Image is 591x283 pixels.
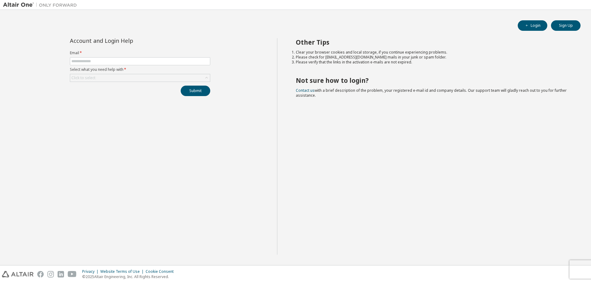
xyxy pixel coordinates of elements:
div: Cookie Consent [146,269,177,274]
label: Email [70,51,210,55]
span: with a brief description of the problem, your registered e-mail id and company details. Our suppo... [296,88,567,98]
button: Login [518,20,547,31]
label: Select what you need help with [70,67,210,72]
img: youtube.svg [68,271,77,277]
h2: Not sure how to login? [296,76,570,84]
p: © 2025 Altair Engineering, Inc. All Rights Reserved. [82,274,177,279]
div: Click to select [70,74,210,82]
img: Altair One [3,2,80,8]
div: Privacy [82,269,100,274]
img: facebook.svg [37,271,44,277]
li: Clear your browser cookies and local storage, if you continue experiencing problems. [296,50,570,55]
div: Website Terms of Use [100,269,146,274]
div: Account and Login Help [70,38,182,43]
li: Please check for [EMAIL_ADDRESS][DOMAIN_NAME] mails in your junk or spam folder. [296,55,570,60]
li: Please verify that the links in the activation e-mails are not expired. [296,60,570,65]
img: instagram.svg [47,271,54,277]
button: Sign Up [551,20,581,31]
div: Click to select [71,75,95,80]
button: Submit [181,86,210,96]
img: linkedin.svg [58,271,64,277]
a: Contact us [296,88,315,93]
img: altair_logo.svg [2,271,34,277]
h2: Other Tips [296,38,570,46]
